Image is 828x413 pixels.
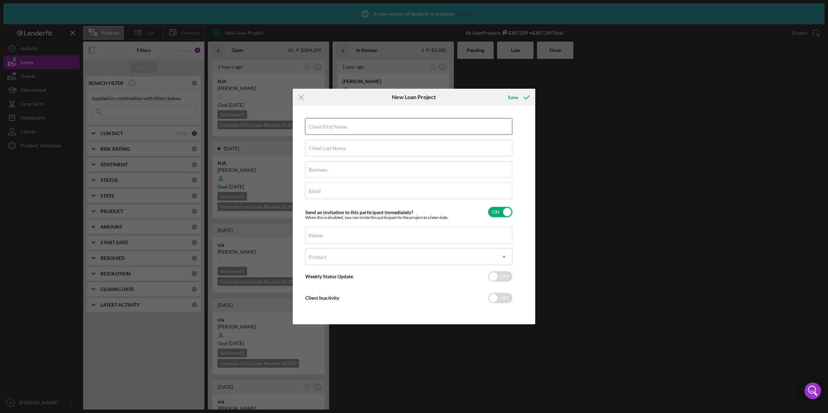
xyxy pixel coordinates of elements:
label: Business [309,167,327,173]
label: Client First Name [309,124,347,130]
div: When this is disabled, you can invite this participant to the project at a later date. [305,215,448,220]
h6: New Loan Project [392,94,436,100]
label: Client Last Name [309,146,345,151]
button: Save [501,90,535,104]
div: Open Intercom Messenger [804,383,821,399]
div: Product [309,254,326,260]
label: Email [309,188,321,194]
label: Send an invitation to this participant immediately? [305,209,413,215]
label: Client Inactivity [305,295,339,301]
div: Save [508,90,518,104]
label: Phone [309,233,323,238]
label: Weekly Status Update [305,273,353,279]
